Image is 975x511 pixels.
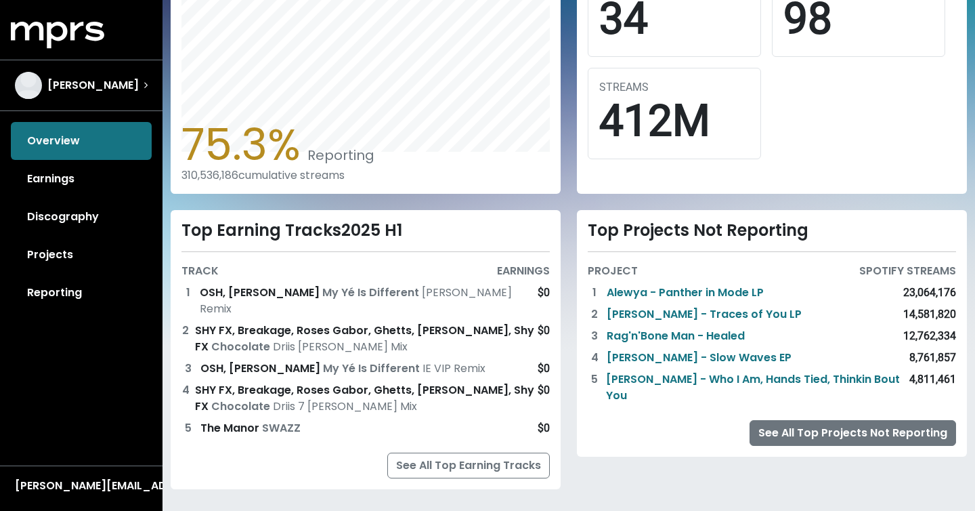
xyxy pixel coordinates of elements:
span: My Yé Is Different [323,361,420,376]
span: My Yé Is Different [322,285,419,300]
span: SHY FX, Breakage, Roses Gabor, Ghetts, [PERSON_NAME], Shy FX [195,382,534,414]
button: [PERSON_NAME][EMAIL_ADDRESS][PERSON_NAME][DOMAIN_NAME] [11,477,152,495]
div: 8,761,857 [909,350,956,366]
span: Chocolate [211,339,270,354]
a: [PERSON_NAME] - Who I Am, Hands Tied, Thinkin Bout You [606,371,909,404]
span: Driis 7 [PERSON_NAME] Mix [270,398,417,414]
div: 12,762,334 [903,328,956,344]
div: 4 [181,382,190,415]
a: Projects [11,236,152,274]
span: [PERSON_NAME] [47,77,139,94]
div: PROJECT [588,263,638,279]
div: 1 [588,285,601,301]
div: 4 [588,350,601,366]
div: EARNINGS [497,263,550,279]
span: 75.3% [181,115,301,175]
div: STREAMS [599,79,750,96]
div: Top Earning Tracks 2025 H1 [181,221,550,241]
span: The Manor [200,420,262,436]
div: 310,536,186 cumulative streams [181,169,550,182]
div: $0 [538,285,550,317]
div: 5 [588,371,601,404]
div: Top Projects Not Reporting [588,221,956,241]
a: See All Top Earning Tracks [387,453,550,478]
a: Discography [11,198,152,236]
div: 412M [599,96,750,148]
img: The selected account / producer [15,72,42,99]
div: [PERSON_NAME][EMAIL_ADDRESS][PERSON_NAME][DOMAIN_NAME] [15,478,148,494]
div: SPOTIFY STREAMS [859,263,956,279]
div: $0 [538,420,550,436]
div: 14,581,820 [903,306,956,323]
div: $0 [538,382,550,415]
a: mprs logo [11,26,104,42]
div: 23,064,176 [903,285,956,301]
div: 2 [181,323,190,355]
span: Reporting [301,146,374,165]
div: $0 [538,323,550,355]
div: 3 [588,328,601,344]
div: 2 [588,306,601,323]
a: Rag'n'Bone Man - Healed [607,328,745,344]
a: Earnings [11,160,152,198]
span: IE VIP Remix [420,361,485,376]
span: [PERSON_NAME] Remix [200,285,512,316]
a: [PERSON_NAME] - Traces of You LP [607,306,802,323]
span: SWAZZ [262,420,301,436]
div: 5 [181,420,195,436]
div: $0 [538,361,550,377]
span: Driis [PERSON_NAME] Mix [270,339,408,354]
div: TRACK [181,263,219,279]
span: SHY FX, Breakage, Roses Gabor, Ghetts, [PERSON_NAME], Shy FX [195,323,534,354]
a: [PERSON_NAME] - Slow Waves EP [607,350,792,366]
div: 1 [181,285,194,317]
a: Reporting [11,274,152,312]
span: OSH, [PERSON_NAME] [200,285,322,300]
a: See All Top Projects Not Reporting [750,420,956,446]
span: Chocolate [211,398,270,414]
span: OSH, [PERSON_NAME] [200,361,323,376]
div: 3 [181,361,195,377]
div: 4,811,461 [909,371,956,404]
a: Alewya - Panther in Mode LP [607,285,764,301]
